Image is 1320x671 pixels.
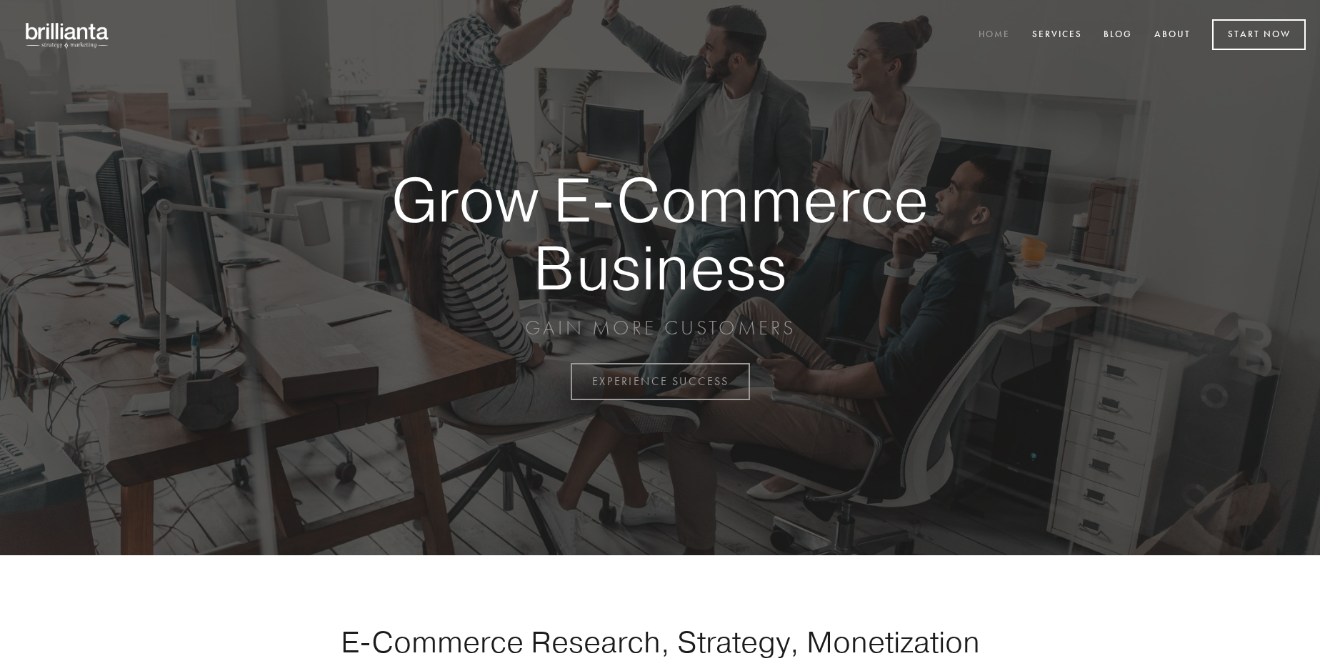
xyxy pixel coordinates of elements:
strong: Grow E-Commerce Business [341,166,979,301]
a: Services [1023,24,1091,47]
a: Home [969,24,1019,47]
a: Start Now [1212,19,1306,50]
a: Blog [1094,24,1141,47]
a: EXPERIENCE SUCCESS [571,363,750,400]
img: brillianta - research, strategy, marketing [14,14,121,56]
h1: E-Commerce Research, Strategy, Monetization [296,624,1024,660]
a: About [1145,24,1200,47]
p: GAIN MORE CUSTOMERS [341,315,979,341]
